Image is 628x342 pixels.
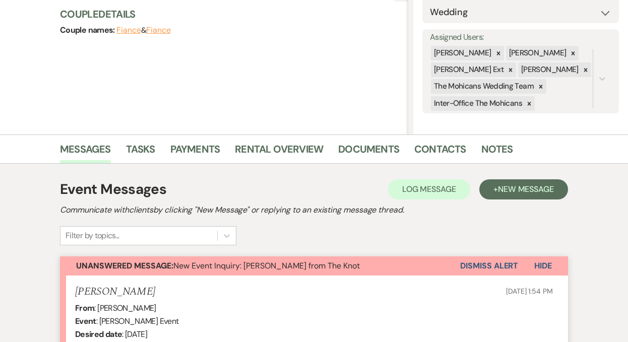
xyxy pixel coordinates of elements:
button: Fiance [146,26,171,34]
h5: [PERSON_NAME] [75,286,155,298]
div: Filter by topics... [66,230,119,242]
a: Tasks [126,141,155,163]
a: Contacts [414,141,466,163]
button: Dismiss Alert [460,256,518,276]
h3: Couple Details [60,7,398,21]
div: [PERSON_NAME] [506,46,568,60]
button: +New Message [479,179,568,199]
span: & [116,25,170,35]
b: Desired date [75,329,122,339]
label: Assigned Users: [430,30,611,45]
button: Fiance [116,26,141,34]
button: Log Message [388,179,470,199]
div: The Mohicans Wedding Team [431,79,535,94]
b: From [75,303,94,313]
button: Hide [518,256,568,276]
a: Documents [338,141,399,163]
div: [PERSON_NAME] [518,62,580,77]
b: Event [75,316,96,326]
div: [PERSON_NAME] [431,46,493,60]
div: [PERSON_NAME] Ext [431,62,505,77]
span: New Message [498,184,554,194]
h2: Communicate with clients by clicking "New Message" or replying to an existing message thread. [60,204,568,216]
span: Log Message [402,184,456,194]
div: Inter-Office The Mohicans [431,96,524,111]
span: [DATE] 1:54 PM [506,287,553,296]
a: Rental Overview [235,141,323,163]
a: Notes [481,141,513,163]
a: Messages [60,141,111,163]
span: Couple names: [60,25,116,35]
button: Unanswered Message:New Event Inquiry: [PERSON_NAME] from The Knot [60,256,460,276]
h1: Event Messages [60,179,166,200]
a: Payments [170,141,220,163]
span: New Event Inquiry: [PERSON_NAME] from The Knot [76,260,360,271]
strong: Unanswered Message: [76,260,173,271]
span: Hide [534,260,552,271]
